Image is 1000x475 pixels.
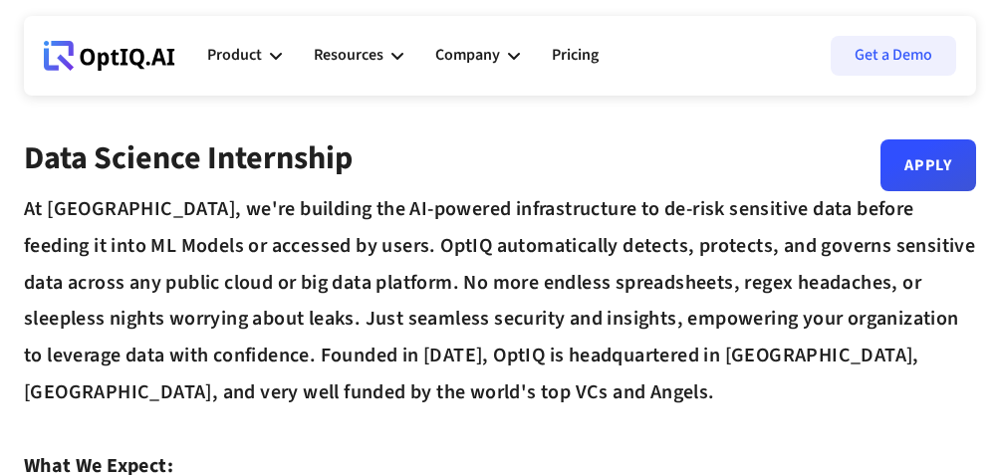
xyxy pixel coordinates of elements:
a: Apply [880,139,976,191]
strong: Data Science Internship [24,135,353,181]
a: Webflow Homepage [44,26,175,86]
a: Pricing [552,26,599,86]
div: Product [207,42,262,69]
div: Webflow Homepage [44,70,45,71]
a: Get a Demo [831,36,956,76]
div: Resources [314,42,383,69]
div: Company [435,42,500,69]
